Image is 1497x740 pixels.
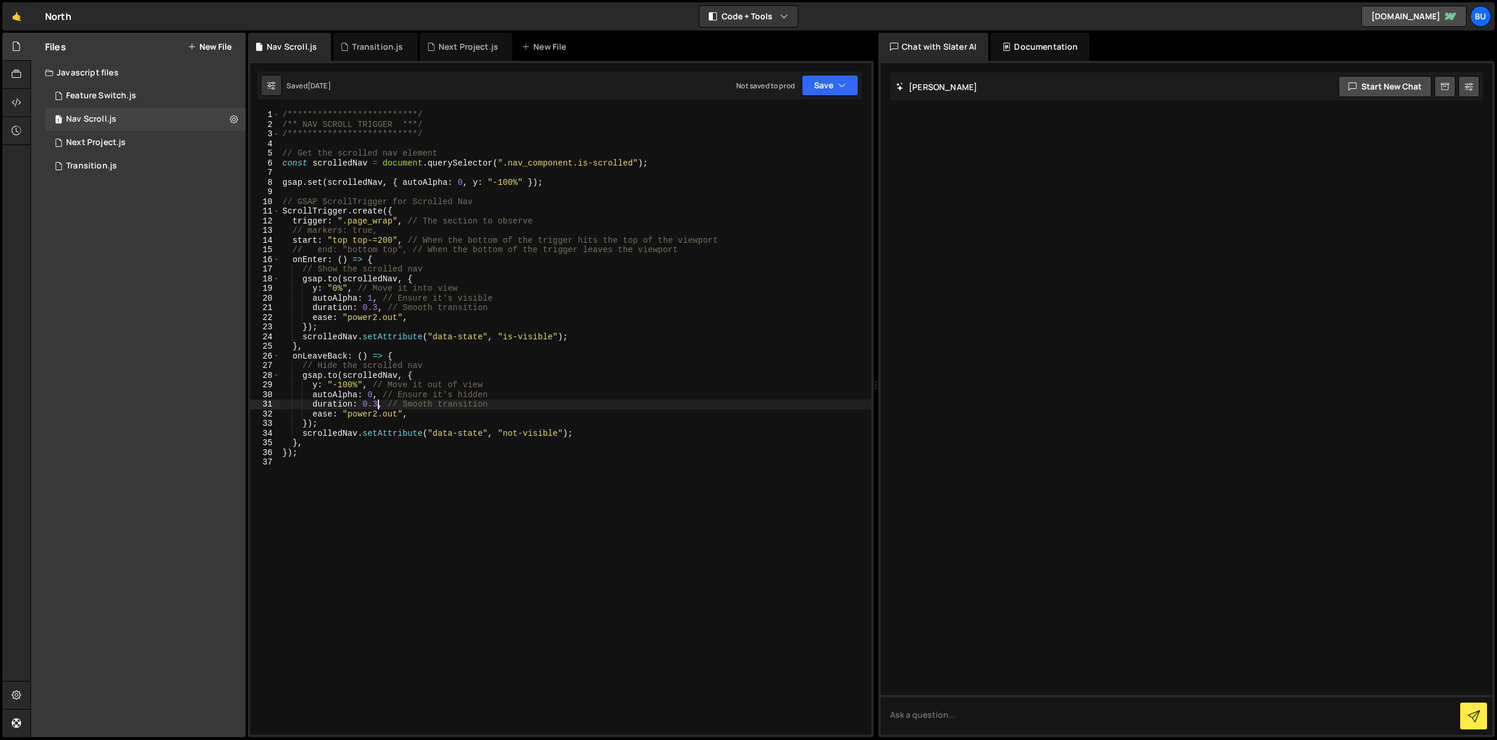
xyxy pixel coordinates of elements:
[250,438,280,448] div: 35
[45,131,246,154] div: 17234/47949.js
[699,6,798,27] button: Code + Tools
[250,409,280,419] div: 32
[250,274,280,284] div: 18
[878,33,988,61] div: Chat with Slater AI
[45,84,246,108] div: 17234/48014.js
[250,216,280,226] div: 12
[250,264,280,274] div: 17
[2,2,31,30] a: 🤙
[522,41,571,53] div: New File
[250,390,280,400] div: 30
[250,284,280,294] div: 19
[736,81,795,91] div: Not saved to prod
[250,255,280,265] div: 16
[250,159,280,168] div: 6
[287,81,331,91] div: Saved
[45,9,71,23] div: North
[188,42,232,51] button: New File
[250,380,280,390] div: 29
[250,197,280,207] div: 10
[308,81,331,91] div: [DATE]
[250,168,280,178] div: 7
[250,129,280,139] div: 3
[250,448,280,458] div: 36
[250,226,280,236] div: 13
[250,294,280,304] div: 20
[250,322,280,332] div: 23
[1361,6,1467,27] a: [DOMAIN_NAME]
[250,313,280,323] div: 22
[31,61,246,84] div: Javascript files
[250,352,280,362] div: 26
[250,110,280,120] div: 1
[250,236,280,246] div: 14
[352,41,403,53] div: Transition.js
[250,303,280,313] div: 21
[802,75,858,96] button: Save
[250,245,280,255] div: 15
[45,40,66,53] h2: Files
[250,139,280,149] div: 4
[250,178,280,188] div: 8
[66,114,116,125] div: Nav Scroll.js
[250,332,280,342] div: 24
[439,41,498,53] div: Next Project.js
[250,361,280,371] div: 27
[250,342,280,352] div: 25
[250,371,280,381] div: 28
[66,91,136,101] div: Feature Switch.js
[1470,6,1491,27] a: Bu
[66,161,117,171] div: Transition.js
[250,149,280,159] div: 5
[991,33,1089,61] div: Documentation
[45,154,246,178] div: 17234/47687.js
[1339,76,1432,97] button: Start new chat
[250,187,280,197] div: 9
[55,116,62,125] span: 1
[66,137,126,148] div: Next Project.js
[250,419,280,429] div: 33
[250,457,280,467] div: 37
[896,81,977,92] h2: [PERSON_NAME]
[250,206,280,216] div: 11
[250,400,280,409] div: 31
[267,41,317,53] div: Nav Scroll.js
[250,429,280,439] div: 34
[250,120,280,130] div: 2
[45,108,246,131] div: 17234/48156.js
